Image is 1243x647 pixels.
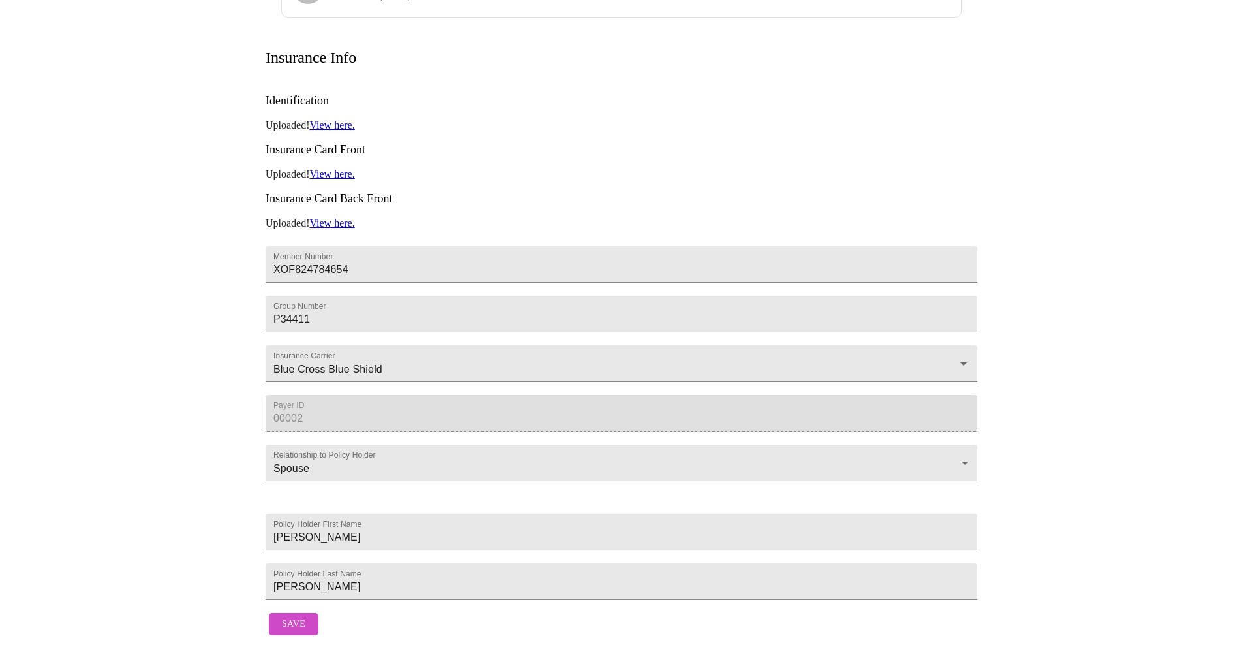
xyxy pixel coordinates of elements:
h3: Insurance Card Front [266,143,977,157]
p: Uploaded! [266,217,977,229]
span: Save [282,616,305,633]
p: Uploaded! [266,168,977,180]
h3: Insurance Info [266,49,356,67]
h3: Identification [266,94,977,108]
div: Spouse [266,445,977,481]
h3: Insurance Card Back Front [266,192,977,206]
a: View here. [309,168,354,180]
p: Uploaded! [266,119,977,131]
button: Open [955,355,973,373]
a: View here. [309,119,354,131]
button: Save [269,613,318,636]
a: View here. [309,217,354,229]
